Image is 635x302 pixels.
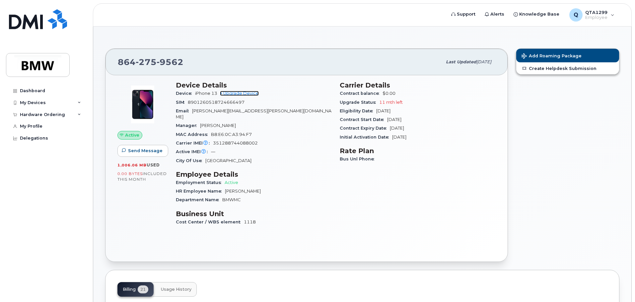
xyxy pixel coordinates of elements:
span: [DATE] [476,59,491,64]
span: [DATE] [387,117,401,122]
span: Email [176,108,192,113]
span: — [211,149,215,154]
span: 1118 [244,219,256,224]
iframe: Messenger Launcher [606,273,630,297]
span: Manager [176,123,200,128]
span: Bus Unl Phone [340,156,378,161]
span: Department Name [176,197,222,202]
span: 275 [136,57,157,67]
h3: Device Details [176,81,332,89]
span: 351288744088002 [213,141,258,146]
span: Send Message [128,148,163,154]
span: Contract balance [340,91,383,96]
span: Last updated [446,59,476,64]
span: Initial Activation Date [340,135,392,140]
button: Add Roaming Package [516,49,619,62]
span: Employment Status [176,180,225,185]
h3: Rate Plan [340,147,496,155]
span: B8:E6:0C:A3:94:F7 [211,132,252,137]
a: + Upgrade Device [220,91,259,96]
span: Contract Start Date [340,117,387,122]
span: [DATE] [376,108,390,113]
span: [PERSON_NAME][EMAIL_ADDRESS][PERSON_NAME][DOMAIN_NAME] [176,108,331,119]
span: Device [176,91,195,96]
span: 9562 [157,57,183,67]
span: Cost Center / WBS element [176,219,244,224]
span: SIM [176,100,188,105]
h3: Employee Details [176,170,332,178]
span: 8901260518724666497 [188,100,245,105]
span: City Of Use [176,158,205,163]
span: 864 [118,57,183,67]
img: image20231002-3703462-1ig824h.jpeg [123,85,163,124]
span: [PERSON_NAME] [225,189,261,194]
span: [GEOGRAPHIC_DATA] [205,158,251,163]
button: Send Message [117,145,168,157]
span: BMWMC [222,197,241,202]
span: Active [225,180,238,185]
span: Carrier IMEI [176,141,213,146]
span: Contract Expiry Date [340,126,390,131]
span: iPhone 13 [195,91,217,96]
span: Active IMEI [176,149,211,154]
span: Upgrade Status [340,100,379,105]
span: Active [125,132,139,138]
span: 0.00 Bytes [117,171,143,176]
h3: Business Unit [176,210,332,218]
span: MAC Address [176,132,211,137]
span: HR Employee Name [176,189,225,194]
span: Usage History [161,287,191,292]
span: [DATE] [392,135,406,140]
span: Add Roaming Package [522,53,582,60]
a: Create Helpdesk Submission [516,62,619,74]
span: Eligibility Date [340,108,376,113]
span: used [147,162,160,167]
span: $0.00 [383,91,395,96]
span: [PERSON_NAME] [200,123,236,128]
span: 1,006.06 MB [117,163,147,167]
span: [DATE] [390,126,404,131]
span: 11 mth left [379,100,403,105]
h3: Carrier Details [340,81,496,89]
